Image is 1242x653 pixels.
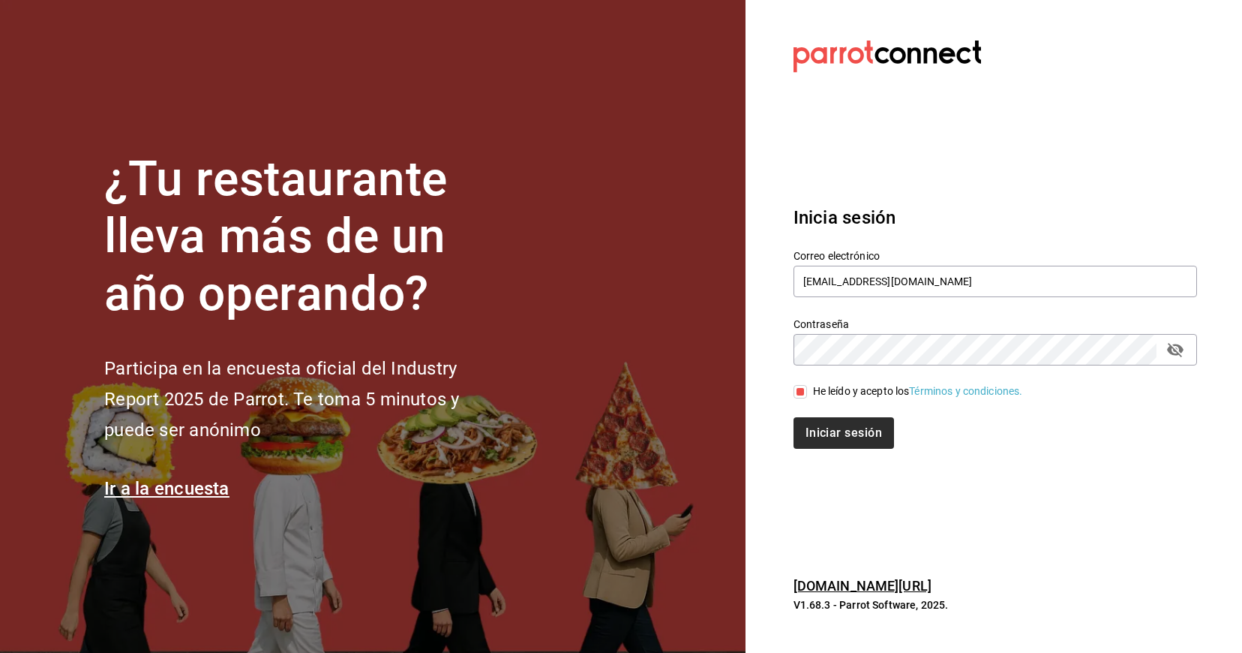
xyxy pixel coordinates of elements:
[1162,337,1188,363] button: passwordField
[793,578,931,594] a: [DOMAIN_NAME][URL]
[793,597,1197,612] p: V1.68.3 - Parrot Software, 2025.
[793,266,1197,297] input: Ingresa tu correo electrónico
[793,417,894,449] button: Iniciar sesión
[104,151,509,323] h1: ¿Tu restaurante lleva más de un año operando?
[793,250,1197,260] label: Correo electrónico
[793,204,1197,231] h3: Inicia sesión
[104,478,229,499] a: Ir a la encuesta
[793,318,1197,329] label: Contraseña
[104,354,509,445] h2: Participa en la encuesta oficial del Industry Report 2025 de Parrot. Te toma 5 minutos y puede se...
[909,385,1022,397] a: Términos y condiciones.
[813,384,1023,399] div: He leído y acepto los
